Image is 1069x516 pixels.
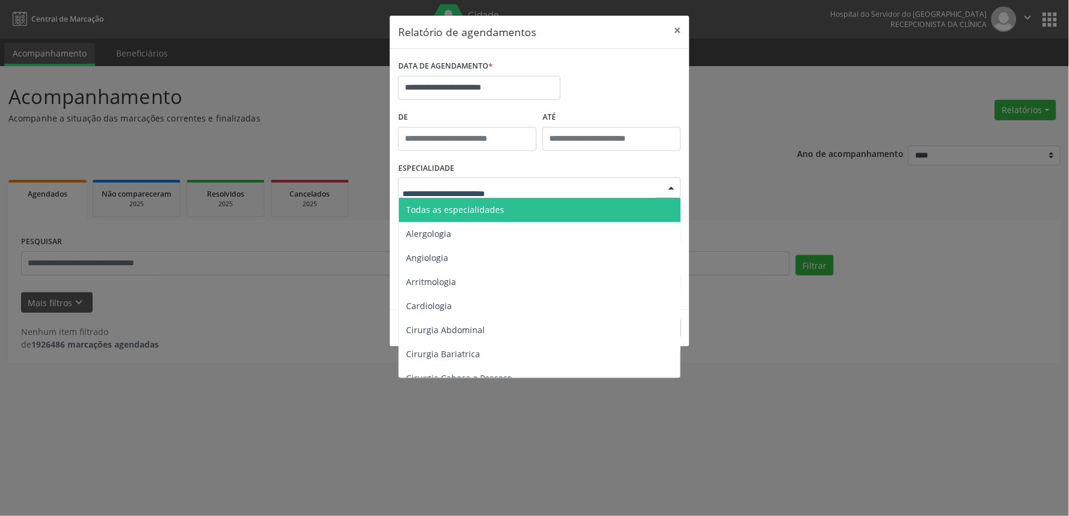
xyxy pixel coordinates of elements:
[406,372,512,384] span: Cirurgia Cabeça e Pescoço
[406,324,485,336] span: Cirurgia Abdominal
[406,276,456,287] span: Arritmologia
[398,24,536,40] h5: Relatório de agendamentos
[406,228,451,239] span: Alergologia
[406,204,504,215] span: Todas as especialidades
[406,252,448,263] span: Angiologia
[543,108,681,127] label: ATÉ
[406,348,480,360] span: Cirurgia Bariatrica
[406,300,452,312] span: Cardiologia
[398,57,493,76] label: DATA DE AGENDAMENTO
[665,16,689,45] button: Close
[398,108,537,127] label: De
[398,159,454,178] label: ESPECIALIDADE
